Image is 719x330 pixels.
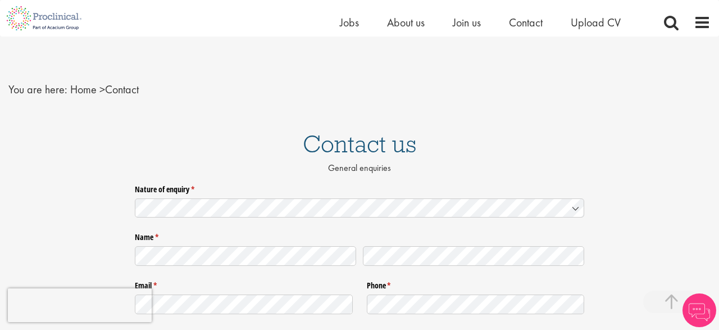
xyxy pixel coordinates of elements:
[135,180,584,195] label: Nature of enquiry
[8,288,152,322] iframe: reCAPTCHA
[135,228,584,243] legend: Name
[453,15,481,30] a: Join us
[571,15,621,30] a: Upload CV
[99,82,105,97] span: >
[367,277,585,291] label: Phone
[135,277,353,291] label: Email
[387,15,425,30] a: About us
[363,246,584,266] input: Last
[340,15,359,30] a: Jobs
[135,246,356,266] input: First
[509,15,543,30] a: Contact
[70,82,139,97] span: Contact
[70,82,97,97] a: breadcrumb link to Home
[8,82,67,97] span: You are here:
[682,293,716,327] img: Chatbot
